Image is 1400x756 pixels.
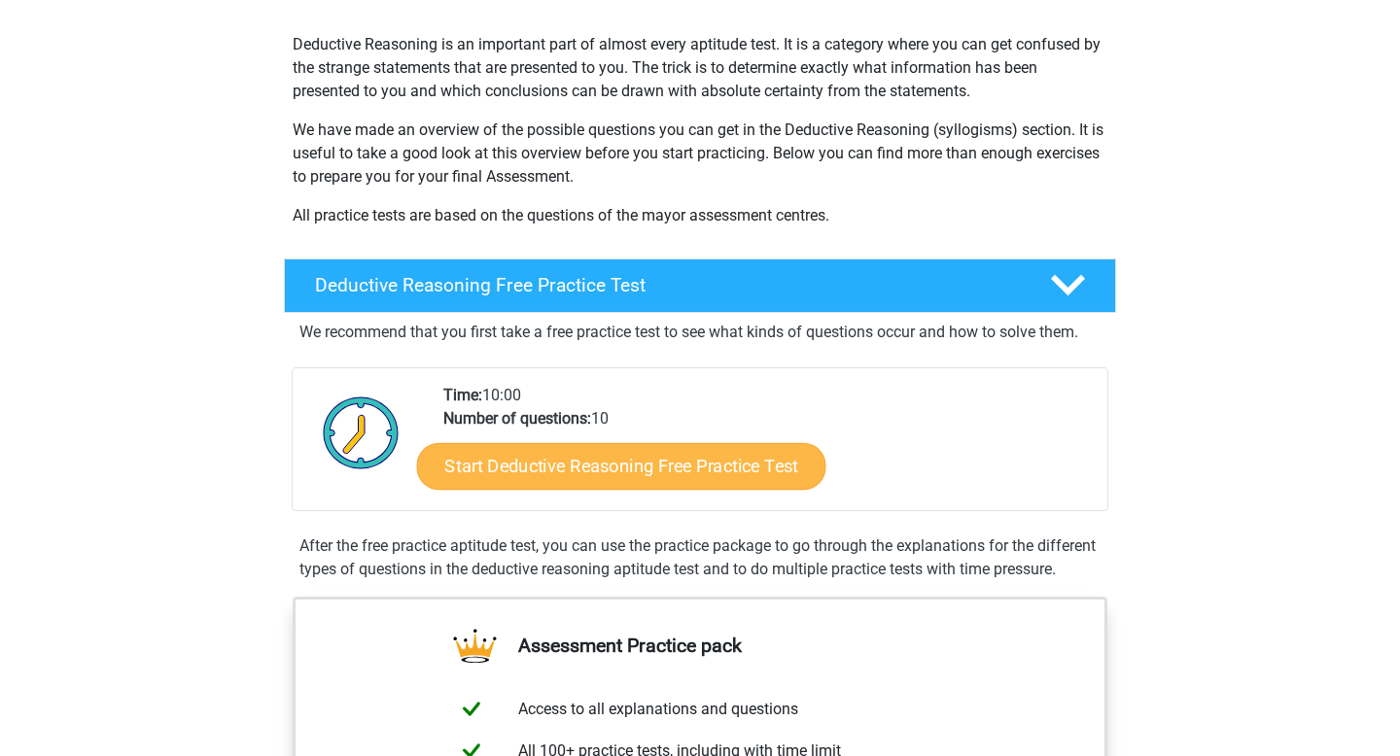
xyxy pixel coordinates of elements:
[443,409,591,428] b: Number of questions:
[276,258,1124,313] a: Deductive Reasoning Free Practice Test
[417,442,826,489] a: Start Deductive Reasoning Free Practice Test
[443,386,482,404] b: Time:
[429,384,1106,510] div: 10:00 10
[292,534,1108,581] div: After the free practice aptitude test, you can use the practice package to go through the explana...
[312,384,410,481] img: Clock
[315,274,1019,296] h4: Deductive Reasoning Free Practice Test
[293,119,1107,189] p: We have made an overview of the possible questions you can get in the Deductive Reasoning (syllog...
[299,321,1101,344] p: We recommend that you first take a free practice test to see what kinds of questions occur and ho...
[293,33,1107,103] p: Deductive Reasoning is an important part of almost every aptitude test. It is a category where yo...
[293,204,1107,227] p: All practice tests are based on the questions of the mayor assessment centres.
